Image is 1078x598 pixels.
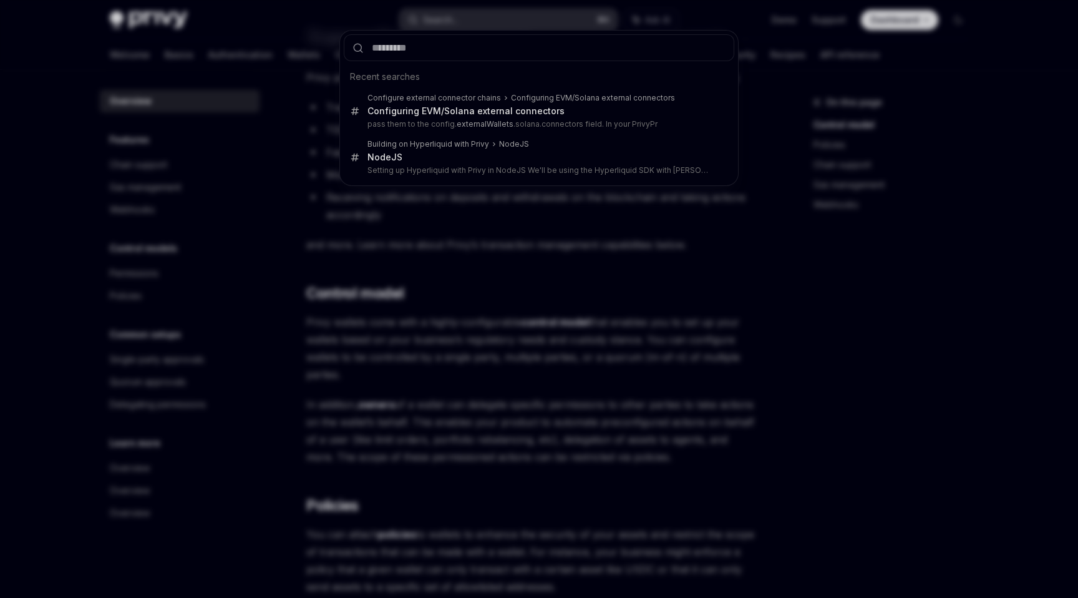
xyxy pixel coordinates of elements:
[367,105,565,117] div: Configuring EVM/Solana external connectors
[367,165,708,175] p: Setting up Hyperliquid with Privy in NodeJS We'll be using the Hyperliquid SDK with [PERSON_NAME]...
[457,119,513,129] b: externalWallets
[367,119,708,129] p: pass them to the config. .solana.connectors field. In your PrivyPr
[367,139,489,149] div: Building on Hyperliquid with Privy
[367,93,501,103] div: Configure external connector chains
[350,71,420,83] span: Recent searches
[367,152,402,163] div: NodeJS
[499,139,529,149] div: NodeJS
[511,93,675,103] div: Configuring EVM/Solana external connectors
